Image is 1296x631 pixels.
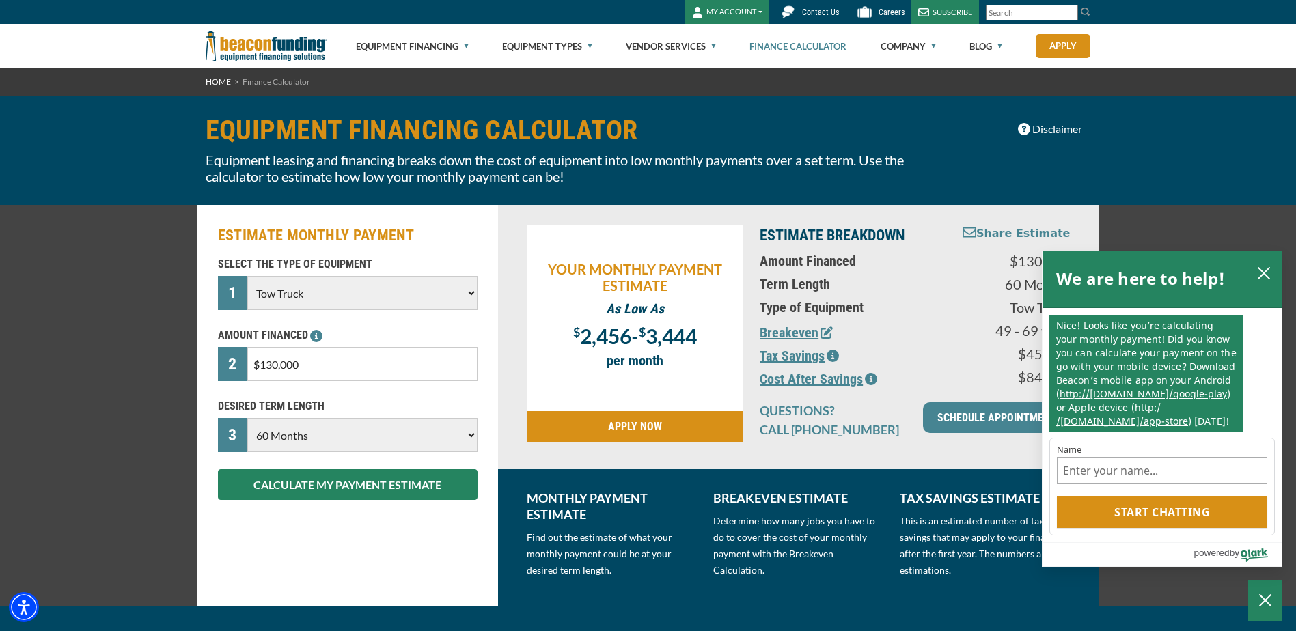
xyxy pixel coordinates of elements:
[534,352,737,369] p: per month
[639,324,646,339] span: $
[760,402,907,419] p: QUESTIONS?
[218,327,478,343] p: AMOUNT FINANCED
[950,322,1070,339] p: 49 - 69 tows
[1080,6,1091,17] img: Search
[1194,544,1229,561] span: powered
[1248,580,1282,621] button: Close Chatbox
[760,322,833,343] button: Breakeven
[218,347,248,381] div: 2
[573,324,580,339] span: $
[881,25,936,68] a: Company
[206,76,231,87] a: HOME
[218,398,478,415] p: DESIRED TERM LENGTH
[879,8,905,17] span: Careers
[527,490,697,522] p: MONTHLY PAYMENT ESTIMATE
[749,25,846,68] a: Finance Calculator
[1042,251,1282,567] div: olark chatbox
[218,225,478,246] h2: ESTIMATE MONTHLY PAYMENT
[760,253,934,269] p: Amount Financed
[760,369,877,389] button: Cost After Savings
[950,299,1070,315] p: Tow Truck
[243,76,310,87] span: Finance Calculator
[534,300,737,317] p: As Low As
[206,24,327,68] img: Beacon Funding Corporation logo
[534,261,737,294] p: YOUR MONTHLY PAYMENT ESTIMATE
[760,299,934,315] p: Type of Equipment
[1056,265,1225,292] h2: We are here to help!
[802,8,839,17] span: Contact Us
[9,592,39,622] div: Accessibility Menu
[950,253,1070,269] p: $130,000
[206,152,941,184] p: Equipment leasing and financing breaks down the cost of equipment into low monthly payments over ...
[950,346,1070,362] p: $45,500
[713,513,883,578] p: Determine how many jobs you have to do to cover the cost of your monthly payment with the Breakev...
[900,490,1070,506] p: TAX SAVINGS ESTIMATE
[950,369,1070,385] p: $84,500
[1057,445,1267,454] label: Name
[218,276,248,310] div: 1
[218,418,248,452] div: 3
[986,5,1078,20] input: Search
[713,490,883,506] p: BREAKEVEN ESTIMATE
[580,324,631,348] span: 2,456
[534,324,737,346] p: -
[1036,34,1090,58] a: Apply
[760,421,907,438] p: CALL [PHONE_NUMBER]
[502,25,592,68] a: Equipment Types
[969,25,1002,68] a: Blog
[206,116,941,145] h1: EQUIPMENT FINANCING CALCULATOR
[1057,496,1267,528] button: Start chatting
[356,25,469,68] a: Equipment Financing
[1057,457,1267,484] input: Name
[1056,401,1188,427] a: http: / /beaconfunding.com /app-store - open in a new tab
[900,513,1070,578] p: This is an estimated number of tax savings that may apply to your financing after the first year....
[527,411,744,442] a: APPLY NOW
[950,276,1070,292] p: 60 Months
[626,25,716,68] a: Vendor Services
[963,225,1071,242] button: Share Estimate
[527,529,697,578] p: Find out the estimate of what your monthly payment could be at your desired term length.
[1049,315,1243,432] p: Nice! Looks like you’re calculating your monthly payment! Did you know you can calculate your pay...
[1060,387,1227,400] a: http: / /beaconfunding.com /google-play - open in a new tab
[1194,543,1282,566] a: Powered by Olark
[1253,263,1275,282] button: close chatbox
[1009,116,1091,142] button: Disclaimer
[218,469,478,500] button: CALCULATE MY PAYMENT ESTIMATE
[1043,308,1282,438] div: chat
[760,346,839,366] button: Tax Savings
[646,324,697,348] span: 3,444
[1032,121,1082,137] span: Disclaimer
[760,276,934,292] p: Term Length
[1230,544,1239,561] span: by
[1064,8,1075,18] a: Clear search text
[923,402,1070,433] a: SCHEDULE APPOINTMENT
[760,225,934,246] p: ESTIMATE BREAKDOWN
[218,256,478,272] p: SELECT THE TYPE OF EQUIPMENT
[247,347,477,381] input: $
